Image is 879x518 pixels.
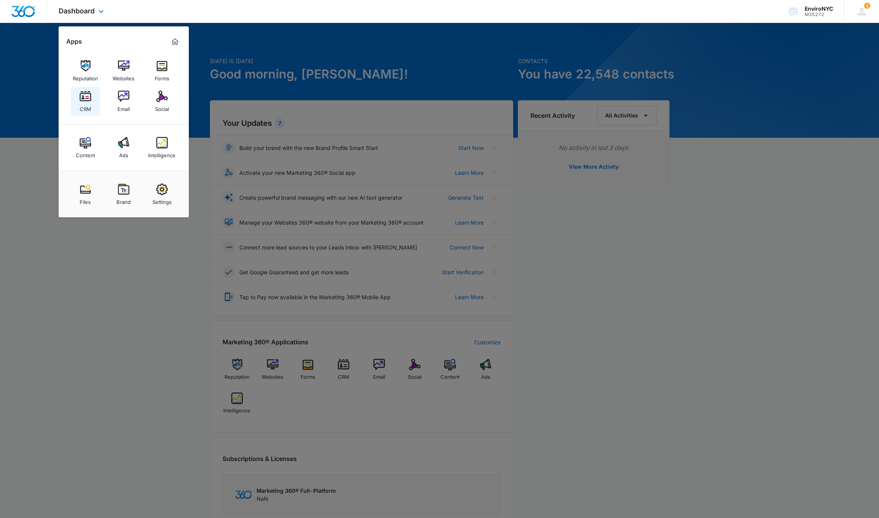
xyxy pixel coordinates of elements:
[147,87,177,116] a: Social
[73,72,98,81] div: Reputation
[864,3,870,9] div: notifications count
[109,180,138,209] a: Brand
[109,133,138,162] a: Ads
[71,87,100,116] a: CRM
[147,133,177,162] a: Intelligence
[80,195,91,205] div: Files
[66,38,82,45] h2: Apps
[109,87,138,116] a: Email
[805,12,833,17] div: account id
[118,102,130,112] div: Email
[169,36,181,48] a: Marketing 360® Dashboard
[864,3,870,9] span: 1
[116,195,131,205] div: Brand
[155,102,169,112] div: Social
[71,133,100,162] a: Content
[119,148,128,158] div: Ads
[109,56,138,85] a: Websites
[805,6,833,12] div: account name
[147,180,177,209] a: Settings
[147,56,177,85] a: Forms
[148,148,175,158] div: Intelligence
[76,148,95,158] div: Content
[59,7,95,15] span: Dashboard
[152,195,172,205] div: Settings
[71,56,100,85] a: Reputation
[155,72,169,81] div: Forms
[71,180,100,209] a: Files
[80,102,91,112] div: CRM
[113,72,134,81] div: Websites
